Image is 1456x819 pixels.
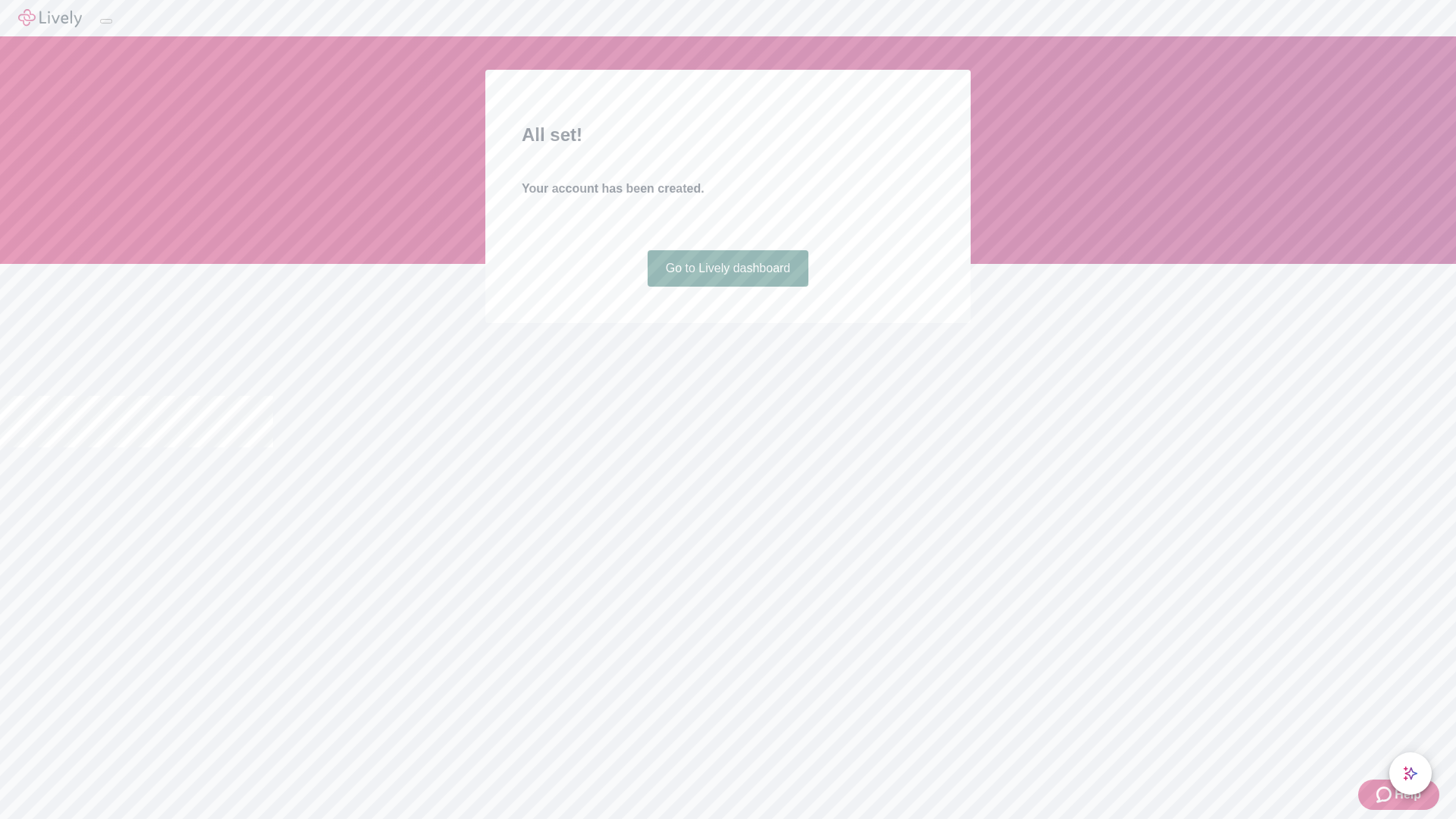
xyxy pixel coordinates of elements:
[648,250,809,287] a: Go to Lively dashboard
[522,121,934,149] h2: All set!
[100,19,112,24] button: Log out
[1376,786,1395,804] svg: Zendesk support icon
[1389,752,1432,795] button: chat
[522,180,934,198] h4: Your account has been created.
[1395,786,1421,804] span: Help
[18,9,82,27] img: Lively
[1358,780,1439,810] button: Zendesk support iconHelp
[1403,766,1418,781] svg: Lively AI Assistant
